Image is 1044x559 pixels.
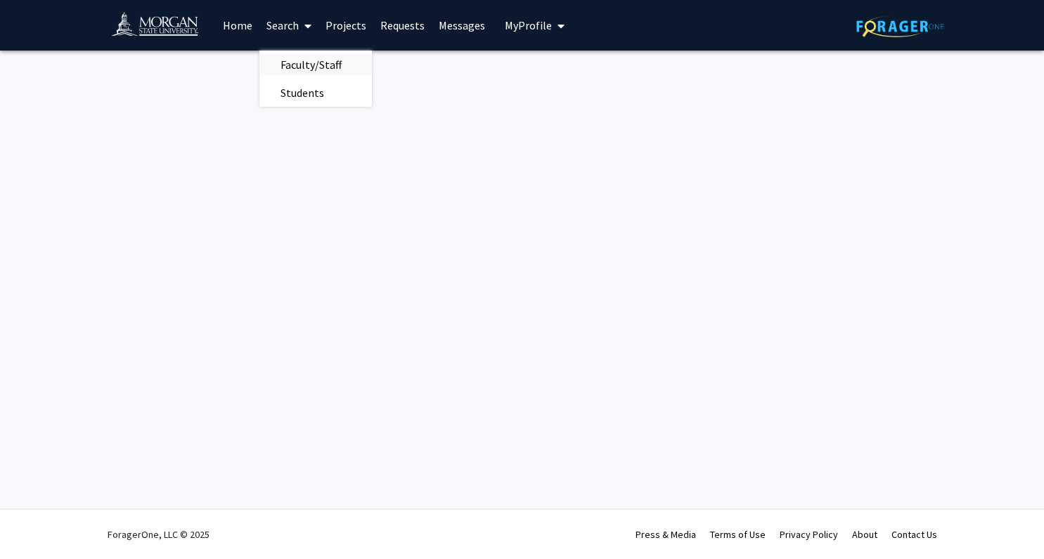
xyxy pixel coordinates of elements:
a: Press & Media [636,528,696,541]
a: Home [216,1,259,50]
a: Messages [432,1,492,50]
span: Faculty/Staff [259,51,363,79]
a: Terms of Use [710,528,766,541]
a: Faculty/Staff [259,54,372,75]
a: Search [259,1,318,50]
a: Requests [373,1,432,50]
span: My Profile [505,18,552,32]
a: Privacy Policy [780,528,838,541]
iframe: Chat [11,496,60,548]
img: Morgan State University Logo [111,11,211,43]
img: ForagerOne Logo [856,15,944,37]
a: About [852,528,877,541]
div: ForagerOne, LLC © 2025 [108,510,210,559]
a: Contact Us [891,528,937,541]
a: Students [259,82,372,103]
a: Projects [318,1,373,50]
span: Students [259,79,345,107]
